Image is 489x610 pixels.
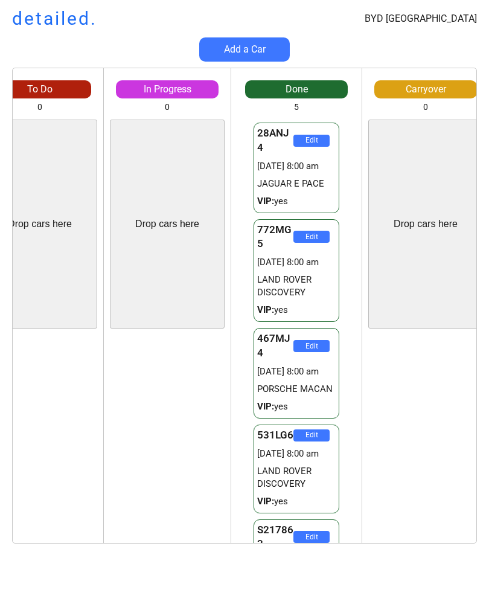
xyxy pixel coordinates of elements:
div: yes [257,400,336,413]
div: 772MG5 [257,223,294,252]
button: Edit [293,531,330,543]
div: Carryover [374,83,477,96]
button: Edit [293,429,330,441]
div: [DATE] 8:00 am [257,448,336,460]
strong: VIP: [257,304,274,315]
div: Done [245,83,348,96]
div: Drop cars here [394,217,458,231]
div: Drop cars here [135,217,199,231]
h1: detailed. [12,6,97,31]
div: 0 [165,101,170,114]
div: yes [257,495,336,508]
button: Edit [293,231,330,243]
div: 467MJ4 [257,332,294,361]
div: 0 [37,101,42,114]
div: yes [257,195,336,208]
div: BYD [GEOGRAPHIC_DATA] [365,12,477,25]
div: JAGUAR E PACE [257,178,336,190]
div: S217863 [257,523,294,552]
div: LAND ROVER DISCOVERY [257,274,336,299]
div: Drop cars here [8,217,72,231]
button: Edit [293,340,330,352]
div: 0 [423,101,428,114]
button: Edit [293,135,330,147]
div: 531LG6 [257,428,294,443]
button: Add a Car [199,37,290,62]
strong: VIP: [257,496,274,507]
div: LAND ROVER DISCOVERY [257,465,336,490]
div: [DATE] 8:00 am [257,160,336,173]
div: PORSCHE MACAN [257,383,336,396]
div: [DATE] 8:00 am [257,365,336,378]
strong: VIP: [257,196,274,207]
div: 28ANJ4 [257,126,294,155]
div: 5 [294,101,299,114]
div: yes [257,304,336,316]
strong: VIP: [257,401,274,412]
div: In Progress [116,83,219,96]
div: [DATE] 8:00 am [257,256,336,269]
